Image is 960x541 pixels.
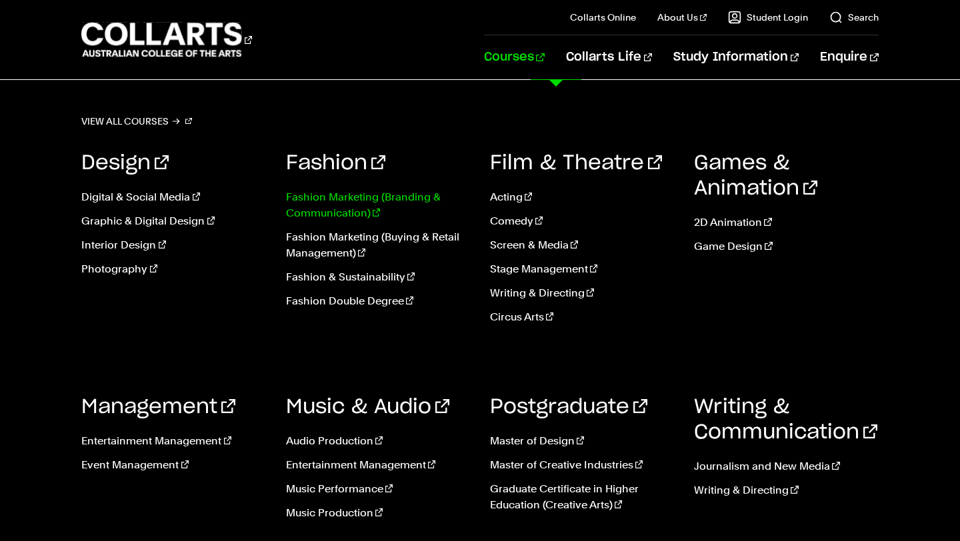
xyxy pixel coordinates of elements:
[286,229,470,261] a: Fashion Marketing (Buying & Retail Management)
[570,11,636,24] a: Collarts Online
[490,213,674,229] a: Comedy
[81,189,265,205] a: Digital & Social Media
[484,35,545,79] a: Courses
[657,11,707,24] a: About Us
[286,433,470,449] a: Audio Production
[81,457,265,473] a: Event Management
[694,215,878,231] a: 2D Animation
[490,309,674,325] a: Circus Arts
[81,112,192,131] a: View all courses
[286,481,470,497] a: Music Performance
[81,21,252,59] div: Go to homepage
[490,261,674,277] a: Stage Management
[490,397,647,417] a: Postgraduate
[829,11,879,24] a: Search
[694,458,878,474] a: Journalism and New Media
[490,457,674,473] a: Master of Creative Industries
[490,285,674,301] a: Writing & Directing
[694,153,817,199] a: Games & Animation
[286,269,470,285] a: Fashion & Sustainability
[490,153,662,173] a: Film & Theatre
[490,189,674,205] a: Acting
[81,433,265,449] a: Entertainment Management
[81,237,265,253] a: Interior Design
[694,397,877,442] a: Writing & Communication
[694,239,878,255] a: Game Design
[820,35,878,79] a: Enquire
[694,482,878,498] a: Writing & Directing
[81,261,265,277] a: Photography
[490,481,674,513] a: Graduate Certificate in Higher Education (Creative Arts)
[286,505,470,521] a: Music Production
[81,213,265,229] a: Graphic & Digital Design
[286,397,449,417] a: Music & Audio
[286,189,470,221] a: Fashion Marketing (Branding & Communication)
[286,457,470,473] a: Entertainment Management
[490,237,674,253] a: Screen & Media
[286,153,385,173] a: Fashion
[81,153,169,173] a: Design
[566,35,652,79] a: Collarts Life
[81,397,235,417] a: Management
[286,293,470,309] a: Fashion Double Degree
[673,35,799,79] a: Study Information
[490,433,674,449] a: Master of Design
[728,11,808,24] a: Student Login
